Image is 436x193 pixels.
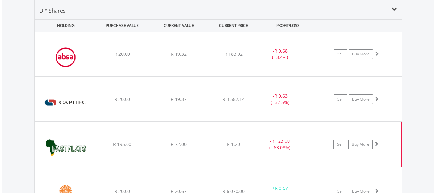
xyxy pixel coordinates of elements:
span: R 0.67 [275,185,288,191]
span: R 0.63 [274,93,288,99]
div: HOLDING [35,20,94,32]
span: R 20.00 [114,96,130,102]
span: R 183.92 [224,51,243,57]
div: CURRENT VALUE [151,20,207,32]
img: EQU.ZA.CPI.png [38,85,93,120]
span: DIY Shares [39,7,66,14]
div: - (- 3.15%) [256,93,305,106]
span: R 20.00 [114,51,130,57]
a: Sell [334,94,347,104]
div: CURRENT PRICE [208,20,259,32]
div: PROFIT/LOSS [260,20,316,32]
div: PURCHASE VALUE [95,20,150,32]
a: Sell [334,49,347,59]
span: R 123.00 [271,138,290,144]
div: - (- 63.08%) [256,138,304,151]
span: R 195.00 [113,141,131,147]
a: Buy More [349,94,373,104]
span: R 19.37 [171,96,187,102]
a: Sell [333,140,347,149]
a: Buy More [348,140,373,149]
img: EQU.ZA.EPS.png [38,130,94,165]
span: R 19.32 [171,51,187,57]
div: - (- 3.4%) [256,48,305,61]
img: EQU.ZA.ABG.png [38,40,93,75]
span: R 72.00 [171,141,187,147]
span: R 0.68 [274,48,288,54]
span: R 3 587.14 [222,96,245,102]
span: R 1.20 [227,141,240,147]
a: Buy More [349,49,373,59]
